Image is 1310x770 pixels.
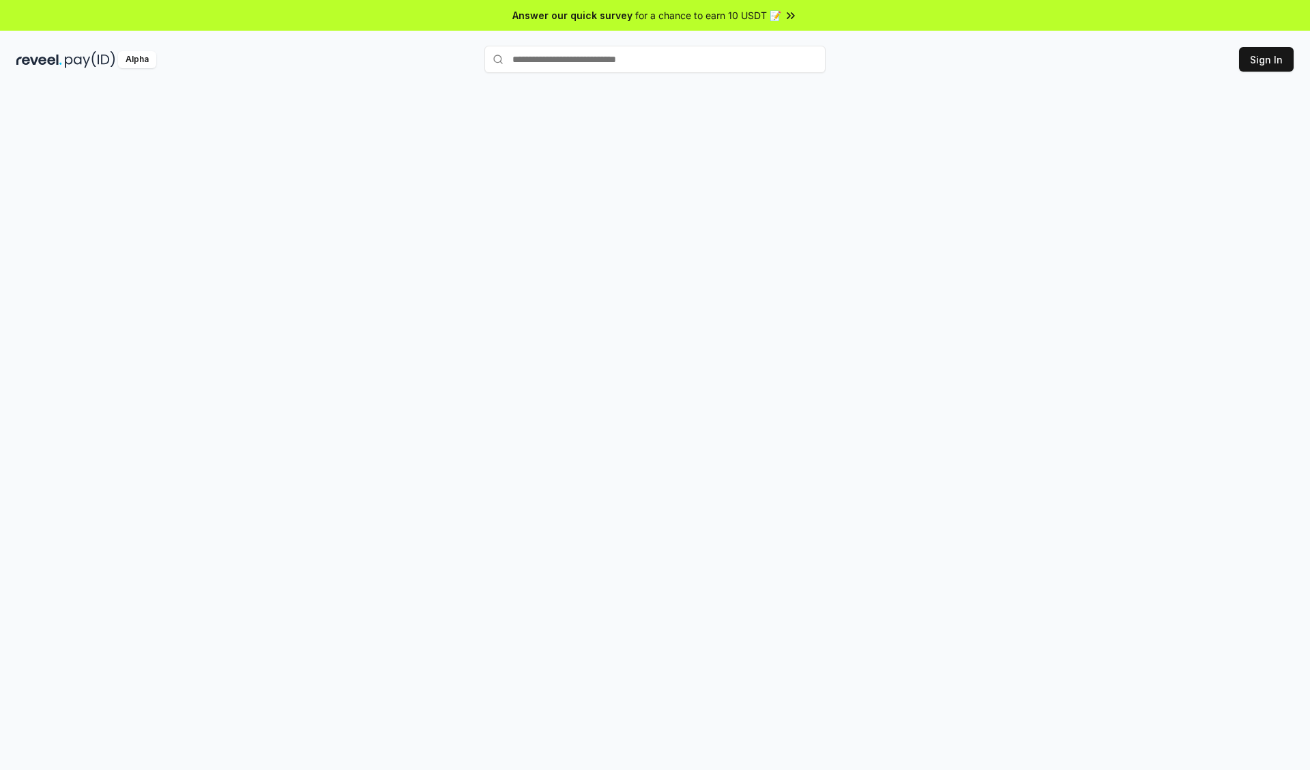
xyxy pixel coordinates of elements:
span: for a chance to earn 10 USDT 📝 [635,8,781,23]
span: Answer our quick survey [512,8,632,23]
button: Sign In [1239,47,1294,72]
img: reveel_dark [16,51,62,68]
img: pay_id [65,51,115,68]
div: Alpha [118,51,156,68]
